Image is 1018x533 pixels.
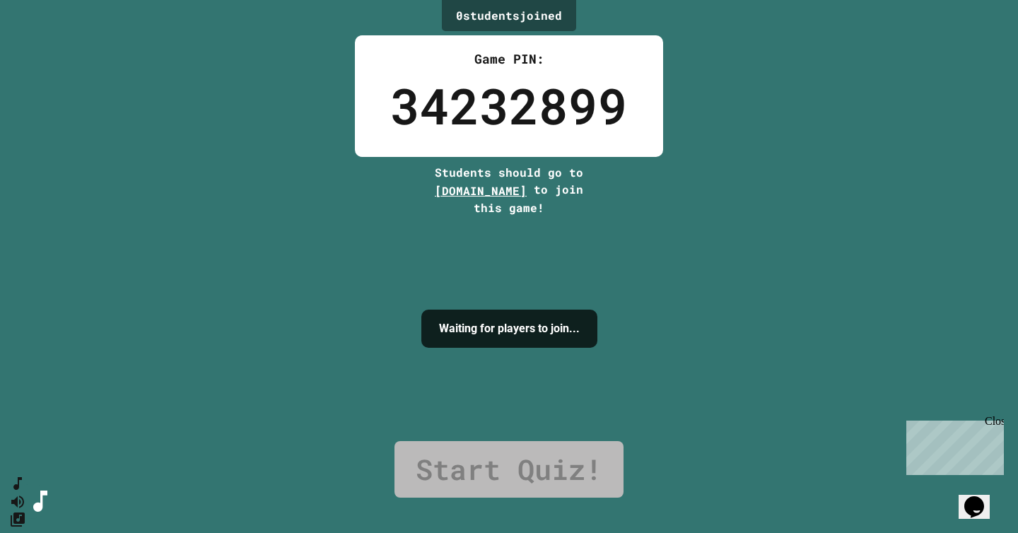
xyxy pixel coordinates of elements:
[959,476,1004,519] iframe: chat widget
[435,183,527,198] span: [DOMAIN_NAME]
[390,69,628,143] div: 34232899
[901,415,1004,475] iframe: chat widget
[9,493,26,510] button: Mute music
[394,441,624,498] a: Start Quiz!
[9,510,26,528] button: Change Music
[439,320,580,337] h4: Waiting for players to join...
[9,475,26,493] button: SpeedDial basic example
[421,164,597,216] div: Students should go to to join this game!
[6,6,98,90] div: Chat with us now!Close
[390,49,628,69] div: Game PIN:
